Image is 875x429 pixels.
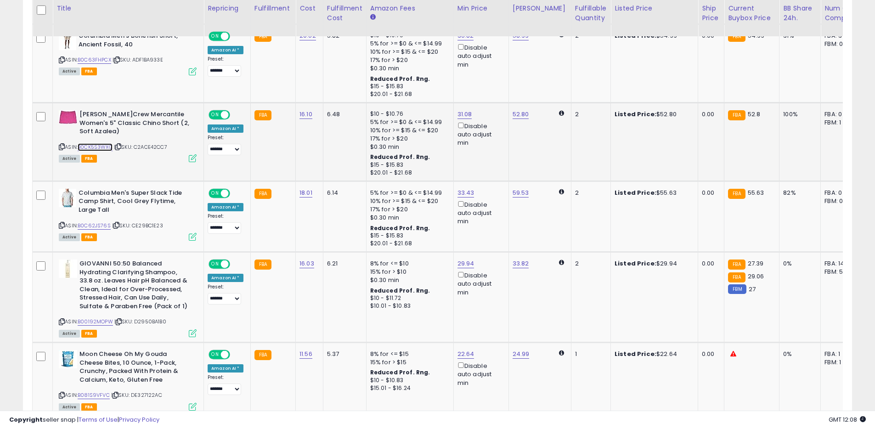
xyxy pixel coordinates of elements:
div: 5% for >= $0 & <= $14.99 [370,118,446,126]
div: $22.64 [615,350,691,358]
small: FBA [254,350,271,360]
div: ASIN: [59,110,197,161]
span: 27.39 [748,259,764,268]
div: FBM: 1 [824,358,855,367]
div: Preset: [208,213,243,234]
div: Amazon AI * [208,203,243,211]
div: Fulfillable Quantity [575,4,607,23]
div: Disable auto adjust min [457,121,502,147]
div: 15% for > $10 [370,268,446,276]
a: B0C62JS76S [78,222,111,230]
a: 52.80 [513,110,529,119]
b: Listed Price: [615,259,656,268]
span: All listings currently available for purchase on Amazon [59,155,80,163]
strong: Copyright [9,415,43,424]
small: FBA [728,189,745,199]
small: FBA [254,110,271,120]
span: ON [209,33,221,40]
small: FBA [254,32,271,42]
div: Disable auto adjust min [457,270,502,297]
a: 33.43 [457,188,474,198]
div: 10% for >= $15 & <= $20 [370,126,446,135]
div: $0.30 min [370,276,446,284]
small: FBM [728,284,746,294]
div: $0.30 min [370,143,446,151]
a: 59.53 [513,188,529,198]
small: FBA [728,272,745,282]
a: 22.64 [457,350,474,359]
div: Fulfillment [254,4,292,13]
div: 0.00 [702,110,717,119]
div: $10 - $11.72 [370,294,446,302]
div: 2 [575,189,604,197]
div: 17% for > $20 [370,205,446,214]
div: FBA: 0 [824,110,855,119]
div: Preset: [208,284,243,305]
div: FBA: 1 [824,350,855,358]
div: 5.37 [327,350,359,358]
span: 54.99 [748,31,765,40]
span: ON [209,111,221,119]
a: 33.82 [513,259,529,268]
div: Min Price [457,4,505,13]
div: Amazon AI * [208,46,243,54]
b: GIOVANNI 50:50 Balanced Hydrating Clarifying Shampoo, 33.8 oz. Leaves Hair pH Balanced & Clean, I... [79,260,191,313]
div: 10% for >= $15 & <= $20 [370,197,446,205]
div: Preset: [208,374,243,395]
span: OFF [229,189,243,197]
b: Reduced Prof. Rng. [370,287,430,294]
span: OFF [229,351,243,359]
small: Amazon Fees. [370,13,376,22]
div: 100% [783,110,813,119]
small: FBA [728,32,745,42]
div: ASIN: [59,189,197,240]
div: $20.01 - $21.68 [370,240,446,248]
b: Columbia Men's Bonefish Short, Ancient Fossil, 40 [79,32,190,51]
div: 15% for > $15 [370,358,446,367]
b: Reduced Prof. Rng. [370,153,430,161]
span: 2025-09-16 12:08 GMT [829,415,866,424]
img: 31KiZGFmcuL._SL40_.jpg [59,32,76,50]
div: Repricing [208,4,247,13]
div: 8% for <= $15 [370,350,446,358]
div: Disable auto adjust min [457,42,502,69]
div: FBA: 14 [824,260,855,268]
div: Disable auto adjust min [457,361,502,387]
a: Privacy Policy [119,415,159,424]
div: 10% for >= $15 & <= $20 [370,48,446,56]
span: FBA [81,330,97,338]
span: 29.06 [748,272,764,281]
div: Listed Price [615,4,694,13]
div: 6.48 [327,110,359,119]
div: $29.94 [615,260,691,268]
span: ON [209,351,221,359]
div: $15.01 - $16.24 [370,384,446,392]
small: FBA [728,260,745,270]
a: 29.94 [457,259,474,268]
div: 0.00 [702,260,717,268]
span: All listings currently available for purchase on Amazon [59,233,80,241]
img: 41w7izGazqL._SL40_.jpg [59,189,76,207]
b: Columbia Men's Super Slack Tide Camp Shirt, Cool Grey Flytime, Large Tall [79,189,190,217]
div: $15 - $15.83 [370,83,446,90]
div: BB Share 24h. [783,4,817,23]
div: $0.30 min [370,64,446,73]
a: B00192MOPW [78,318,113,326]
b: Reduced Prof. Rng. [370,368,430,376]
div: $52.80 [615,110,691,119]
span: ON [209,260,221,268]
div: 6.14 [327,189,359,197]
div: 0.00 [702,350,717,358]
div: $20.01 - $21.68 [370,90,446,98]
div: Current Buybox Price [728,4,775,23]
div: Preset: [208,56,243,77]
div: $0.30 min [370,214,446,222]
span: All listings currently available for purchase on Amazon [59,68,80,75]
div: 0% [783,350,813,358]
b: Listed Price: [615,350,656,358]
span: OFF [229,111,243,119]
b: Reduced Prof. Rng. [370,75,430,83]
div: seller snap | | [9,416,159,424]
div: Disable auto adjust min [457,199,502,226]
span: 52.8 [748,110,761,119]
